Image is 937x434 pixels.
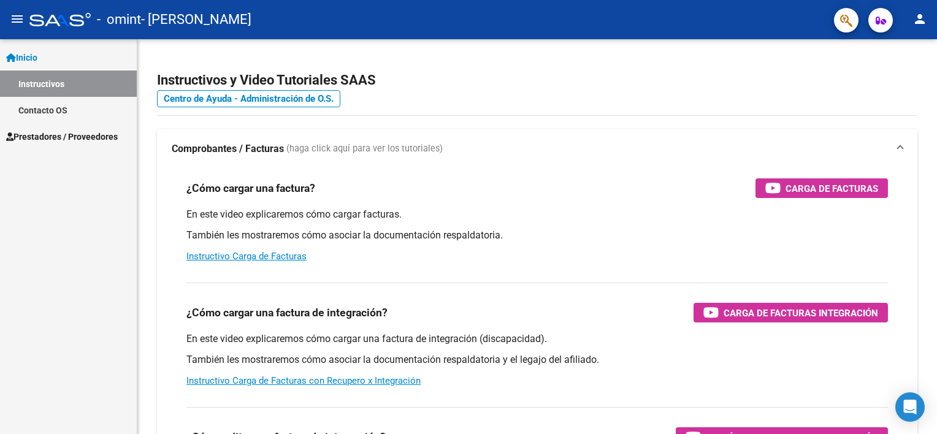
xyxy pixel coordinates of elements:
[724,305,878,321] span: Carga de Facturas Integración
[6,130,118,143] span: Prestadores / Proveedores
[141,6,251,33] span: - [PERSON_NAME]
[895,392,925,422] div: Open Intercom Messenger
[912,12,927,26] mat-icon: person
[97,6,141,33] span: - omint
[186,229,888,242] p: También les mostraremos cómo asociar la documentación respaldatoria.
[186,208,888,221] p: En este video explicaremos cómo cargar facturas.
[157,129,917,169] mat-expansion-panel-header: Comprobantes / Facturas (haga click aquí para ver los tutoriales)
[186,180,315,197] h3: ¿Cómo cargar una factura?
[186,332,888,346] p: En este video explicaremos cómo cargar una factura de integración (discapacidad).
[6,51,37,64] span: Inicio
[157,90,340,107] a: Centro de Ayuda - Administración de O.S.
[186,304,388,321] h3: ¿Cómo cargar una factura de integración?
[157,69,917,92] h2: Instructivos y Video Tutoriales SAAS
[172,142,284,156] strong: Comprobantes / Facturas
[186,251,307,262] a: Instructivo Carga de Facturas
[786,181,878,196] span: Carga de Facturas
[186,375,421,386] a: Instructivo Carga de Facturas con Recupero x Integración
[186,353,888,367] p: También les mostraremos cómo asociar la documentación respaldatoria y el legajo del afiliado.
[755,178,888,198] button: Carga de Facturas
[694,303,888,322] button: Carga de Facturas Integración
[10,12,25,26] mat-icon: menu
[286,142,443,156] span: (haga click aquí para ver los tutoriales)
